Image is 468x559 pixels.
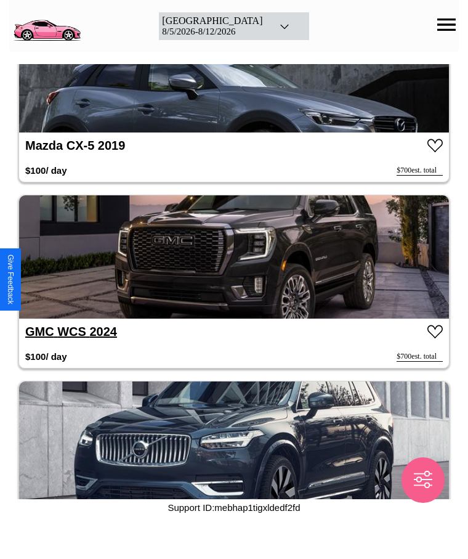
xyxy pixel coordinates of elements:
[162,15,262,27] div: [GEOGRAPHIC_DATA]
[25,139,125,152] a: Mazda CX-5 2019
[6,255,15,304] div: Give Feedback
[25,325,117,338] a: GMC WCS 2024
[397,166,443,176] div: $ 700 est. total
[25,159,67,182] h3: $ 100 / day
[9,6,84,43] img: logo
[162,27,262,37] div: 8 / 5 / 2026 - 8 / 12 / 2026
[167,499,300,516] p: Support ID: mebhap1tigxldedf2fd
[25,345,67,368] h3: $ 100 / day
[397,352,443,362] div: $ 700 est. total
